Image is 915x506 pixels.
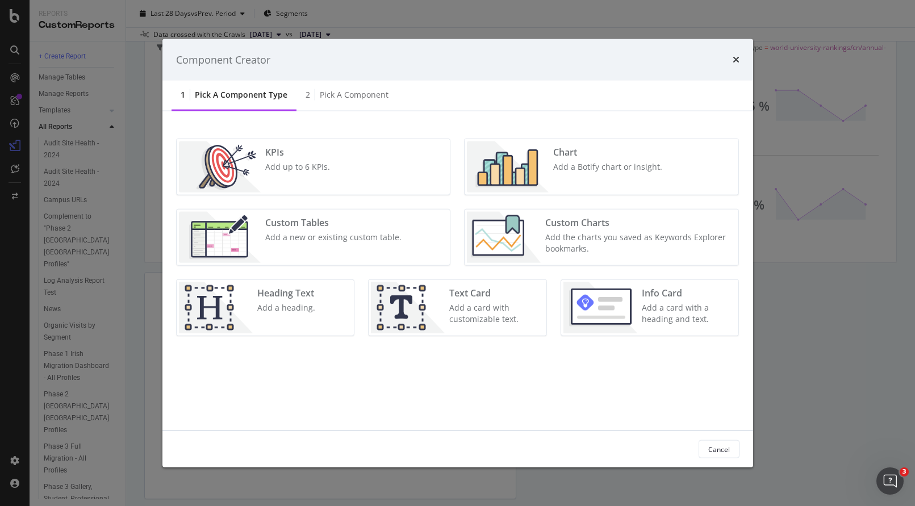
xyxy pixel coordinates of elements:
b: Avg [23,200,39,209]
div: Custom Charts [545,216,732,229]
div: Component Creator [176,52,270,67]
span: 3 [900,467,909,476]
div: Add a card with customizable text. [449,302,540,325]
div: Add up to 6 KPIs. [265,161,330,173]
img: CIPqJSrR.png [371,282,445,333]
div: Add a card with a heading and text. [642,302,732,325]
a: Source reference 9275997: [52,78,61,87]
button: Send a message… [195,367,213,386]
div: Custom Tables [265,216,402,229]
div: With 1.763 seconds, this falls within Google's "Good" threshold for LCP, which should be ≤2.5 sec... [18,239,209,283]
button: Gif picker [36,372,45,381]
textarea: Message… [10,348,218,367]
img: Chdk0Fza.png [467,212,541,263]
button: Scroll to bottom [104,321,123,341]
b: LCP (Largest Contentful Paint) [23,111,160,120]
div: Add a heading. [257,302,315,313]
div: 2 [306,89,310,101]
img: __UUOcd1.png [179,141,261,193]
h1: Customer Support [55,11,137,19]
div: KPIs [265,146,330,159]
div: Pick a Component [320,89,388,101]
img: 9fcGIRyhgxRLRpur6FCk681sBQ4rDmX99LnU5EkywwAAAAAElFTkSuQmCC [563,282,637,333]
button: Upload attachment [54,372,63,381]
button: Emoji picker [18,372,27,381]
button: go back [7,5,29,26]
img: BHjNRGjj.png [467,141,549,193]
div: Here's what this means: [18,93,209,104]
div: times [733,52,739,67]
div: Heading Text [257,287,315,300]
div: Add a Botify chart or insight. [553,161,662,173]
div: Text Card [449,287,540,300]
button: Cancel [699,440,739,458]
div: Add the charts you saved as Keywords Explorer bookmarks. [545,232,732,254]
iframe: Intercom live chat [876,467,904,495]
img: CzM_nd8v.png [179,212,261,263]
div: The aggregate values represent the 75th percentile of page loads from the previous 28 days of Chr... [18,288,209,344]
div: Chart [553,146,662,159]
div: 1 [181,89,185,101]
img: CtJ9-kHf.png [179,282,253,333]
div: Customer Support says… [9,36,218,352]
b: Performance context: [18,239,115,248]
div: The value 1,763 for "Avg LCP Max" in our Core Web Vitals report represents1,763 milliseconds(or 1... [9,36,218,351]
div: Pick a Component type [195,89,287,101]
div: modal [162,39,753,467]
div: Cancel [708,444,730,454]
img: Profile image for Customer Support [32,6,51,24]
div: • indicates this is averaged across your selected dimension (like page types or device types) [18,199,209,233]
div: • measures loading performance - specifically how long it takes for the largest content element t... [18,110,209,154]
b: Max [23,161,41,170]
div: Info Card [642,287,732,300]
div: • shows the highest aggregate score for the selected dimension, representing the worst-performing... [18,160,209,194]
button: Home [198,5,220,26]
div: Add a new or existing custom table. [265,232,402,243]
div: The value 1,763 for "Avg LCP Max" in our Core Web Vitals report represents (or 1.763 seconds), no... [18,43,209,87]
